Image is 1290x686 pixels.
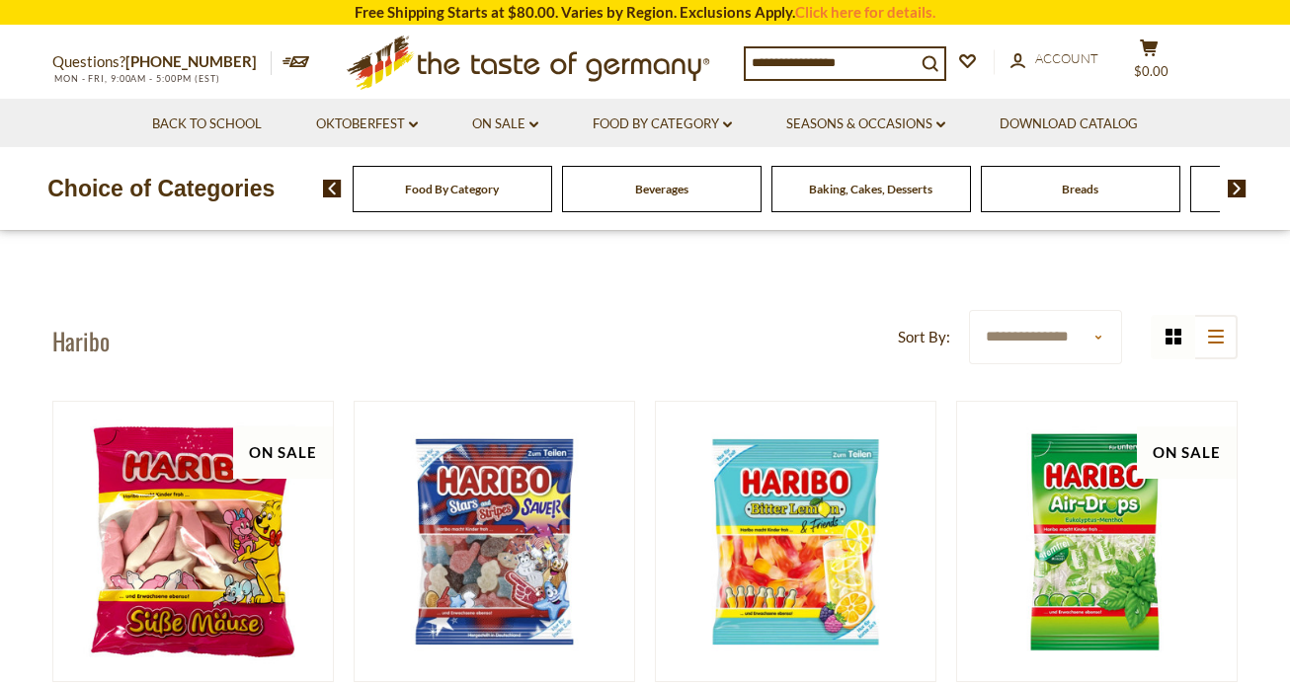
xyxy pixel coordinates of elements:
a: Back to School [152,114,262,135]
a: Food By Category [405,182,499,196]
label: Sort By: [898,325,950,349]
h1: Haribo [52,326,110,355]
span: Account [1035,50,1098,66]
button: $0.00 [1119,38,1178,88]
a: Beverages [635,182,688,196]
a: Oktoberfest [316,114,418,135]
a: Download Catalog [1000,114,1138,135]
img: Haribo "Süsse Mäuse" Chewy Marshmallows, 175g - Made in Germany - SALE [53,402,333,681]
a: [PHONE_NUMBER] [125,52,257,70]
a: Food By Category [593,114,732,135]
img: Haribo Stars and Stripes [355,402,634,681]
img: previous arrow [323,180,342,197]
a: Breads [1062,182,1098,196]
img: Haribo Air Drops Eucalyptus Menthol [957,402,1237,681]
a: Baking, Cakes, Desserts [809,182,932,196]
a: Seasons & Occasions [786,114,945,135]
a: Account [1010,48,1098,70]
a: Click here for details. [795,3,935,21]
img: Haribo Bitter Lemon & Friends [656,402,935,681]
img: next arrow [1228,180,1247,197]
a: On Sale [472,114,538,135]
span: $0.00 [1134,63,1169,79]
p: Questions? [52,49,272,75]
span: MON - FRI, 9:00AM - 5:00PM (EST) [52,73,220,84]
